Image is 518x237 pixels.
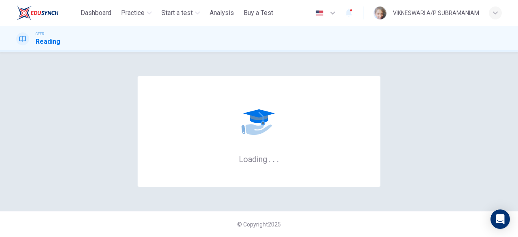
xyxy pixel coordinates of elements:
span: Analysis [210,8,234,18]
div: Open Intercom Messenger [490,209,510,229]
button: Start a test [158,6,203,20]
span: Dashboard [81,8,111,18]
button: Analysis [206,6,237,20]
button: Buy a Test [240,6,276,20]
h6: . [268,152,271,165]
img: en [314,10,325,16]
img: Profile picture [374,6,386,19]
div: VIKNESWARI A/P SUBRAMANIAM [393,8,479,18]
a: ELTC logo [16,5,77,21]
span: Start a test [161,8,193,18]
h6: . [276,152,279,165]
h6: . [272,152,275,165]
span: CEFR [36,31,44,37]
span: Practice [121,8,144,18]
span: Buy a Test [244,8,273,18]
span: © Copyright 2025 [237,221,281,228]
button: Practice [118,6,155,20]
button: Dashboard [77,6,115,20]
h6: Loading [239,154,279,164]
img: ELTC logo [16,5,59,21]
h1: Reading [36,37,60,47]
